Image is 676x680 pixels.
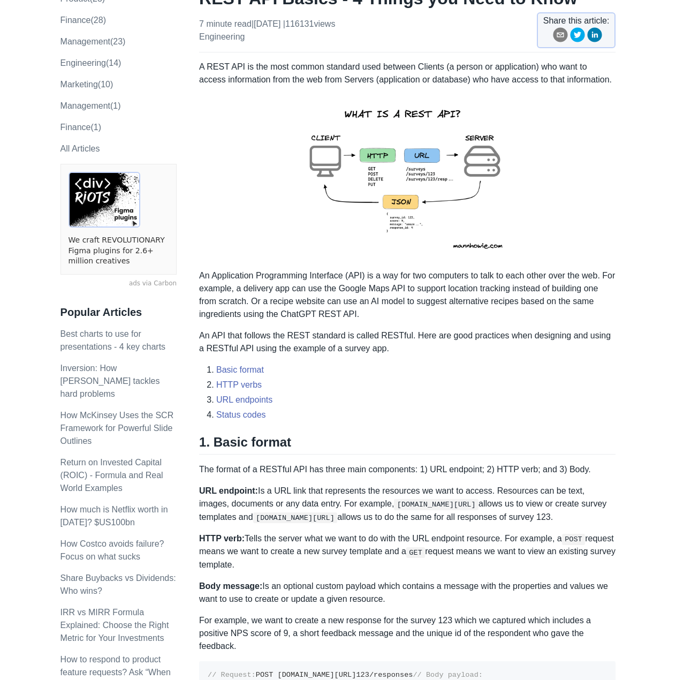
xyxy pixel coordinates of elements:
a: Share Buybacks vs Dividends: Who wins? [60,573,176,595]
a: Management(1) [60,101,121,110]
button: twitter [570,27,585,46]
a: How Costco avoids failure? Focus on what sucks [60,539,164,561]
button: email [553,27,568,46]
a: We craft REVOLUTIONARY Figma plugins for 2.6+ million creatives [69,235,169,267]
img: rest-api [290,95,525,261]
strong: Body message: [199,581,262,591]
p: 7 minute read | [DATE] [199,18,335,43]
a: Return on Invested Capital (ROIC) - Formula and Real World Examples [60,458,163,493]
a: HTTP verbs [216,380,262,389]
code: GET [406,547,425,558]
a: URL endpoints [216,395,272,404]
a: Status codes [216,410,266,419]
p: For example, we want to create a new response for the survey 123 which we captured which includes... [199,614,616,653]
span: // Request: [208,671,256,679]
strong: URL endpoint: [199,486,258,495]
span: | 116131 views [283,19,336,28]
a: marketing(10) [60,80,113,89]
a: Inversion: How [PERSON_NAME] tackles hard problems [60,364,160,398]
span: 123 [356,671,369,679]
a: engineering [199,32,245,41]
p: A REST API is the most common standard used between Clients (a person or application) who want to... [199,61,616,86]
p: Tells the server what we want to do with the URL endpoint resource. For example, a request means ... [199,532,616,571]
p: The format of a RESTful API has three main components: 1) URL endpoint; 2) HTTP verb; and 3) Body. [199,463,616,476]
h2: 1. Basic format [199,434,616,455]
a: How much is Netflix worth in [DATE]? $US100bn [60,505,168,527]
p: An Application Programming Interface (API) is a way for two computers to talk to each other over ... [199,269,616,321]
code: [DOMAIN_NAME][URL] [394,499,478,510]
h3: Popular Articles [60,306,177,319]
p: Is a URL link that represents the resources we want to access. Resources can be text, images, doc... [199,485,616,524]
strong: HTTP verb: [199,534,245,543]
p: Is an optional custom payload which contains a message with the properties and values we want to ... [199,580,616,606]
a: IRR vs MIRR Formula Explained: Choose the Right Metric for Your Investments [60,608,169,643]
a: Basic format [216,365,264,374]
a: Finance(1) [60,123,101,132]
span: // Body payload: [413,671,483,679]
a: management(23) [60,37,126,46]
code: [DOMAIN_NAME][URL] [253,512,338,523]
a: All Articles [60,144,100,153]
a: How McKinsey Uses the SCR Framework for Powerful Slide Outlines [60,411,174,445]
a: Best charts to use for presentations - 4 key charts [60,329,166,351]
button: linkedin [587,27,602,46]
a: engineering(14) [60,58,121,67]
a: ads via Carbon [60,279,177,289]
span: Share this article: [543,14,610,27]
p: An API that follows the REST standard is called RESTful. Here are good practices when designing a... [199,329,616,355]
code: POST [562,534,586,545]
a: finance(28) [60,16,106,25]
img: ads via Carbon [69,172,140,228]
